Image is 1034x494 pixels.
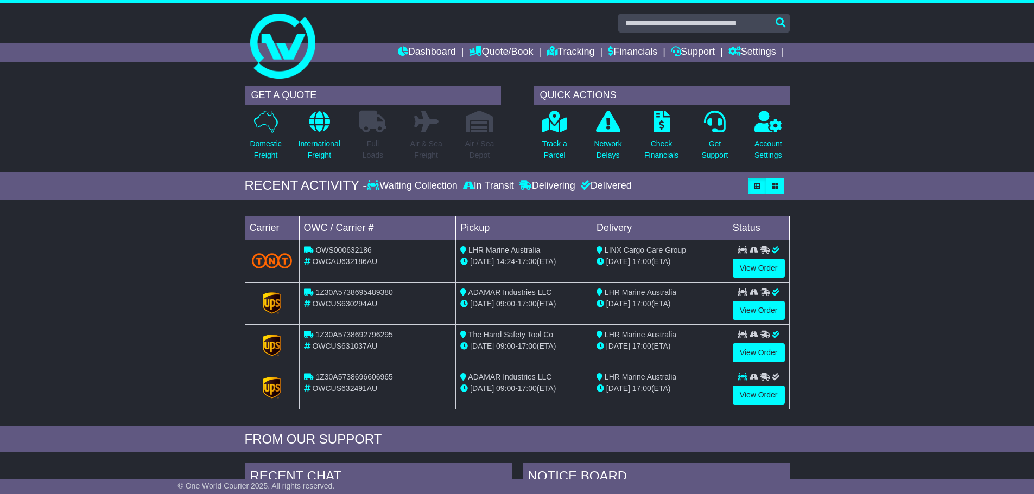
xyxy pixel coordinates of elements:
[496,257,515,266] span: 14:24
[245,86,501,105] div: GET A QUOTE
[605,246,686,254] span: LINX Cargo Care Group
[468,330,553,339] span: The Hand Safety Tool Co
[315,288,392,297] span: 1Z30A5738695489380
[460,256,587,267] div: - (ETA)
[733,301,785,320] a: View Order
[597,383,724,394] div: (ETA)
[605,373,676,381] span: LHR Marine Australia
[465,138,494,161] p: Air / Sea Depot
[245,432,790,447] div: FROM OUR SUPPORT
[606,342,630,350] span: [DATE]
[468,288,551,297] span: ADAMAR Industries LLC
[496,384,515,393] span: 09:00
[312,342,377,350] span: OWCUS631037AU
[460,298,587,310] div: - (ETA)
[263,292,281,314] img: GetCarrierServiceLogo
[597,298,724,310] div: (ETA)
[542,138,567,161] p: Track a Parcel
[632,384,651,393] span: 17:00
[312,384,377,393] span: OWCUS632491AU
[249,110,282,167] a: DomesticFreight
[245,463,512,492] div: RECENT CHAT
[518,257,537,266] span: 17:00
[517,180,578,192] div: Delivering
[606,384,630,393] span: [DATE]
[460,180,517,192] div: In Transit
[496,299,515,308] span: 09:00
[597,341,724,352] div: (ETA)
[367,180,460,192] div: Waiting Collection
[398,43,456,62] a: Dashboard
[547,43,594,62] a: Tracking
[263,335,281,356] img: GetCarrierServiceLogo
[315,330,392,339] span: 1Z30A5738692796295
[542,110,568,167] a: Track aParcel
[728,43,776,62] a: Settings
[593,110,622,167] a: NetworkDelays
[701,110,728,167] a: GetSupport
[606,257,630,266] span: [DATE]
[644,138,678,161] p: Check Financials
[496,342,515,350] span: 09:00
[534,86,790,105] div: QUICK ACTIONS
[178,482,335,490] span: © One World Courier 2025. All rights reserved.
[460,383,587,394] div: - (ETA)
[754,138,782,161] p: Account Settings
[470,257,494,266] span: [DATE]
[701,138,728,161] p: Get Support
[608,43,657,62] a: Financials
[299,216,456,240] td: OWC / Carrier #
[578,180,632,192] div: Delivered
[518,299,537,308] span: 17:00
[456,216,592,240] td: Pickup
[315,373,392,381] span: 1Z30A5738696606965
[733,386,785,405] a: View Order
[359,138,386,161] p: Full Loads
[632,299,651,308] span: 17:00
[468,246,540,254] span: LHR Marine Australia
[644,110,679,167] a: CheckFinancials
[754,110,783,167] a: AccountSettings
[523,463,790,492] div: NOTICE BOARD
[592,216,728,240] td: Delivery
[518,384,537,393] span: 17:00
[468,373,551,381] span: ADAMAR Industries LLC
[632,257,651,266] span: 17:00
[299,138,340,161] p: International Freight
[470,384,494,393] span: [DATE]
[733,343,785,362] a: View Order
[298,110,341,167] a: InternationalFreight
[245,178,367,194] div: RECENT ACTIVITY -
[728,216,789,240] td: Status
[263,377,281,399] img: GetCarrierServiceLogo
[671,43,715,62] a: Support
[315,246,372,254] span: OWS000632186
[410,138,442,161] p: Air & Sea Freight
[594,138,621,161] p: Network Delays
[605,330,676,339] span: LHR Marine Australia
[470,299,494,308] span: [DATE]
[460,341,587,352] div: - (ETA)
[250,138,281,161] p: Domestic Freight
[469,43,533,62] a: Quote/Book
[606,299,630,308] span: [DATE]
[518,342,537,350] span: 17:00
[632,342,651,350] span: 17:00
[245,216,299,240] td: Carrier
[605,288,676,297] span: LHR Marine Australia
[597,256,724,267] div: (ETA)
[312,299,377,308] span: OWCUS630294AU
[733,259,785,278] a: View Order
[252,253,293,268] img: TNT_Domestic.png
[470,342,494,350] span: [DATE]
[312,257,377,266] span: OWCAU632186AU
